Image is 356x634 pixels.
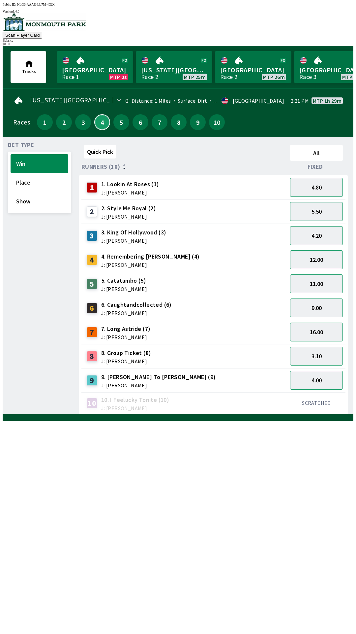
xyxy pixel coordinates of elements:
[290,323,343,341] button: 16.00
[87,375,97,386] div: 9
[57,51,133,83] a: [GEOGRAPHIC_DATA]Race 1MTP 0s
[291,98,309,103] span: 2:21 PM
[11,51,46,83] button: Tracks
[263,74,285,80] span: MTP 26m
[311,376,322,384] span: 4.00
[290,347,343,366] button: 3.10
[101,252,200,261] span: 4. Remembering [PERSON_NAME] (4)
[132,97,171,104] span: Distance: 1 Miles
[37,114,53,130] button: 1
[101,325,151,333] span: 7. Long Astride (7)
[3,39,353,42] div: Balance
[290,250,343,269] button: 12.00
[290,400,343,406] div: SCRATCHED
[16,179,63,186] span: Place
[87,148,113,156] span: Quick Pick
[3,13,86,31] img: venue logo
[293,149,340,157] span: All
[101,359,151,364] span: J: [PERSON_NAME]
[75,114,91,130] button: 3
[290,178,343,197] button: 4.80
[125,98,129,103] div: 0
[141,74,158,80] div: Race 2
[62,74,79,80] div: Race 1
[87,255,97,265] div: 4
[16,160,63,167] span: Win
[101,238,166,243] span: J: [PERSON_NAME]
[3,10,353,13] div: Version 1.4.0
[87,279,97,289] div: 5
[290,299,343,317] button: 9.00
[290,226,343,245] button: 4.20
[220,74,237,80] div: Race 2
[101,286,147,292] span: J: [PERSON_NAME]
[311,232,322,239] span: 4.20
[3,3,353,6] div: Public ID:
[11,154,68,173] button: Win
[8,142,34,148] span: Bet Type
[310,328,323,336] span: 16.00
[101,349,151,357] span: 8. Group Ticket (8)
[87,182,97,193] div: 1
[134,120,147,124] span: 6
[3,42,353,46] div: $ 0.00
[153,120,166,124] span: 7
[11,192,68,211] button: Show
[141,66,207,74] span: [US_STATE][GEOGRAPHIC_DATA]
[87,398,97,408] div: 10
[3,32,42,39] button: Scan Player Card
[39,120,51,124] span: 1
[56,114,72,130] button: 2
[16,197,63,205] span: Show
[81,163,287,170] div: Runners (10)
[211,120,223,124] span: 10
[11,173,68,192] button: Place
[13,120,30,125] div: Races
[233,98,284,103] div: [GEOGRAPHIC_DATA]
[299,74,316,80] div: Race 3
[152,114,167,130] button: 7
[87,230,97,241] div: 3
[94,114,110,130] button: 4
[287,163,345,170] div: Fixed
[101,373,216,381] span: 9. [PERSON_NAME] To [PERSON_NAME] (9)
[87,206,97,217] div: 2
[290,202,343,221] button: 5.50
[101,190,159,195] span: J: [PERSON_NAME]
[101,335,151,340] span: J: [PERSON_NAME]
[101,180,159,189] span: 1. Lookin At Roses (1)
[313,98,341,103] span: MTP 1h 29m
[171,114,187,130] button: 8
[101,204,156,213] span: 2. Style Me Royal (2)
[17,3,55,6] span: NLG6-AAAU-LL7M-4GJX
[290,371,343,390] button: 4.00
[30,97,129,103] span: [US_STATE][GEOGRAPHIC_DATA]
[22,68,36,74] span: Tracks
[101,383,216,388] span: J: [PERSON_NAME]
[77,120,89,124] span: 3
[220,66,286,74] span: [GEOGRAPHIC_DATA]
[290,145,343,161] button: All
[101,214,156,219] span: J: [PERSON_NAME]
[136,51,212,83] a: [US_STATE][GEOGRAPHIC_DATA]Race 2MTP 25m
[209,114,225,130] button: 10
[87,351,97,362] div: 8
[308,164,323,169] span: Fixed
[310,280,323,288] span: 11.00
[310,256,323,264] span: 12.00
[290,274,343,293] button: 11.00
[87,303,97,313] div: 6
[101,262,200,267] span: J: [PERSON_NAME]
[192,120,204,124] span: 9
[190,114,206,130] button: 9
[110,74,127,80] span: MTP 0s
[311,352,322,360] span: 3.10
[171,97,207,104] span: Surface: Dirt
[311,304,322,312] span: 9.00
[81,164,120,169] span: Runners (10)
[101,300,172,309] span: 6. Caughtandcollected (6)
[87,327,97,337] div: 7
[58,120,70,124] span: 2
[113,114,129,130] button: 5
[207,97,264,104] span: Track Condition: Fast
